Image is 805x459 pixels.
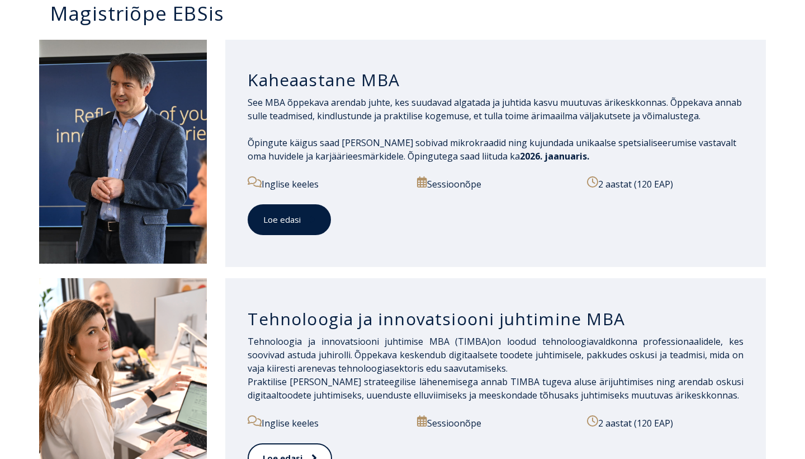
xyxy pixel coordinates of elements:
[417,176,574,191] p: Sessioonõpe
[248,69,744,91] h3: Kaheaastane MBA
[248,136,744,163] p: Õpingute käigus saad [PERSON_NAME] sobivad mikrokraadid ning kujundada unikaalse spetsialiseerumi...
[248,335,490,348] span: Tehnoloogia ja innovatsiooni juhtimise MBA (TIMBA)
[520,150,589,162] span: 2026. jaanuaris.
[248,335,744,374] span: on loodud tehnoloogiavaldkonna professionaalidele, kes soovivad astuda juhirolli. Õppekava kesken...
[248,96,744,123] p: See MBA õppekava arendab juhte, kes suudavad algatada ja juhtida kasvu muutuvas ärikeskkonnas. Õp...
[39,40,207,264] img: DSC_2098
[417,415,574,430] p: Sessioonõpe
[50,3,766,23] h3: Magistriõpe EBSis
[248,415,404,430] p: Inglise keeles
[248,176,404,191] p: Inglise keeles
[587,176,744,191] p: 2 aastat (120 EAP)
[587,415,744,430] p: 2 aastat (120 EAP)
[248,308,744,330] h3: Tehnoloogia ja innovatsiooni juhtimine MBA
[248,376,744,401] span: Praktilise [PERSON_NAME] strateegilise lähenemisega annab TIMBA tugeva aluse ärijuhtimises ning a...
[248,204,331,235] a: Loe edasi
